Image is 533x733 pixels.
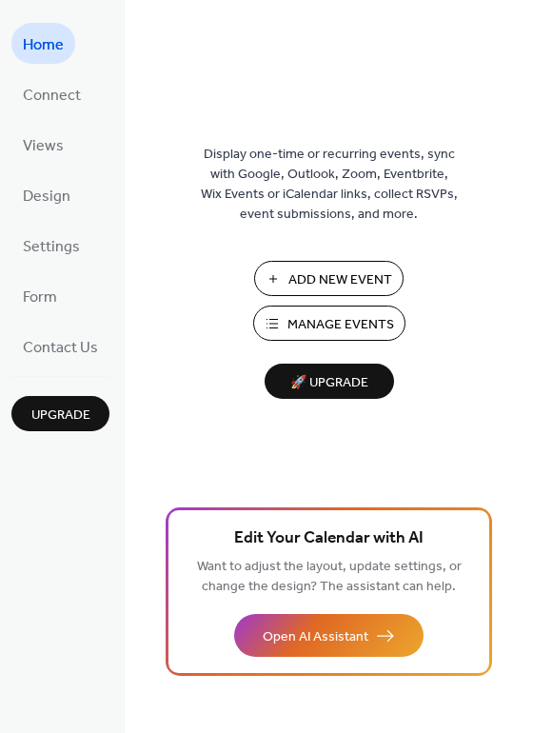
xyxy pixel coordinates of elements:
[31,406,90,426] span: Upgrade
[23,333,98,363] span: Contact Us
[276,370,383,396] span: 🚀 Upgrade
[288,270,392,290] span: Add New Event
[11,23,75,64] a: Home
[11,225,91,266] a: Settings
[11,174,82,215] a: Design
[201,145,458,225] span: Display one-time or recurring events, sync with Google, Outlook, Zoom, Eventbrite, Wix Events or ...
[234,525,424,552] span: Edit Your Calendar with AI
[11,73,92,114] a: Connect
[23,283,57,312] span: Form
[197,554,462,600] span: Want to adjust the layout, update settings, or change the design? The assistant can help.
[254,261,404,296] button: Add New Event
[287,315,394,335] span: Manage Events
[234,614,424,657] button: Open AI Assistant
[23,182,70,211] span: Design
[265,364,394,399] button: 🚀 Upgrade
[23,30,64,60] span: Home
[23,232,80,262] span: Settings
[263,627,368,647] span: Open AI Assistant
[23,81,81,110] span: Connect
[11,326,109,366] a: Contact Us
[11,396,109,431] button: Upgrade
[11,275,69,316] a: Form
[253,306,405,341] button: Manage Events
[11,124,75,165] a: Views
[23,131,64,161] span: Views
